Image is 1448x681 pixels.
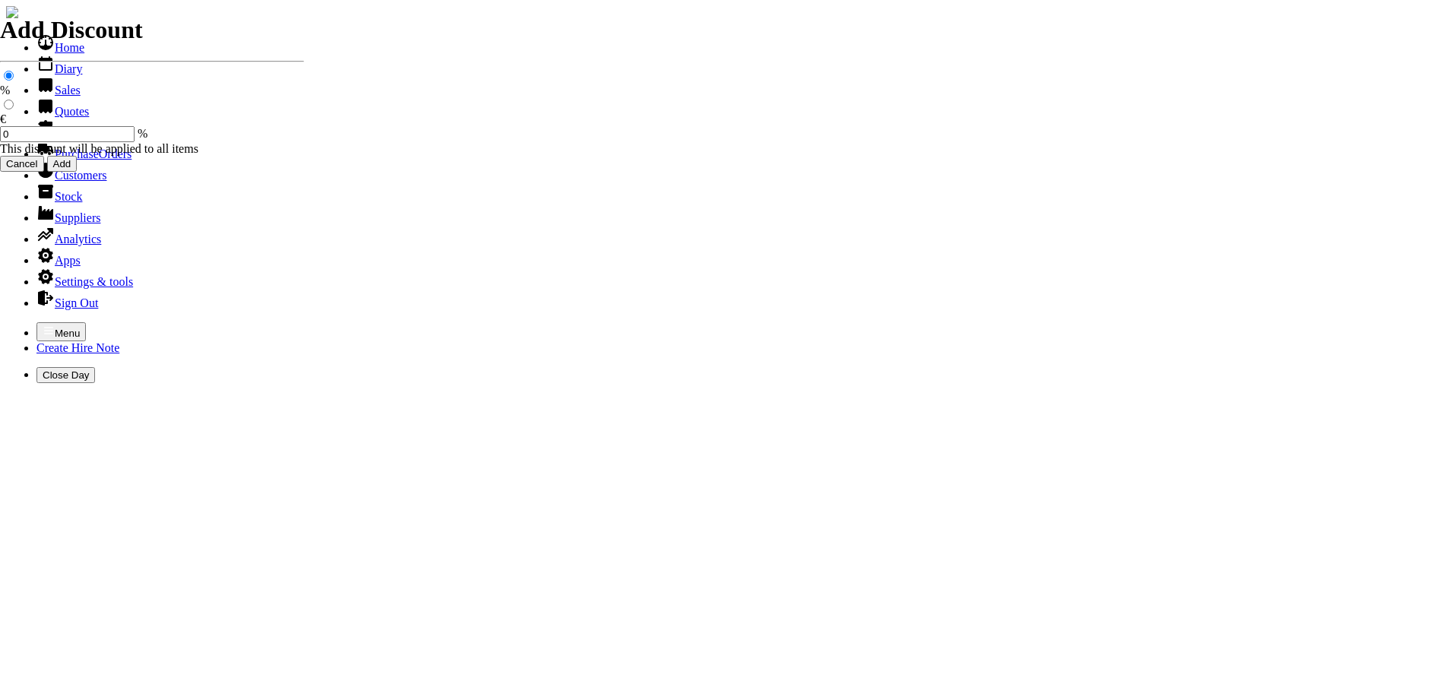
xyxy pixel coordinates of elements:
li: Hire Notes [36,119,1442,140]
a: Settings & tools [36,275,133,288]
a: Customers [36,169,106,182]
li: Suppliers [36,204,1442,225]
li: Sales [36,76,1442,97]
input: % [4,71,14,81]
a: Create Hire Note [36,341,119,354]
a: Analytics [36,233,101,245]
a: Apps [36,254,81,267]
li: Stock [36,182,1442,204]
input: € [4,100,14,109]
a: Sign Out [36,296,98,309]
button: Close Day [36,367,95,383]
input: Add [47,156,78,172]
a: Stock [36,190,82,203]
span: % [138,127,147,140]
a: Suppliers [36,211,100,224]
button: Menu [36,322,86,341]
